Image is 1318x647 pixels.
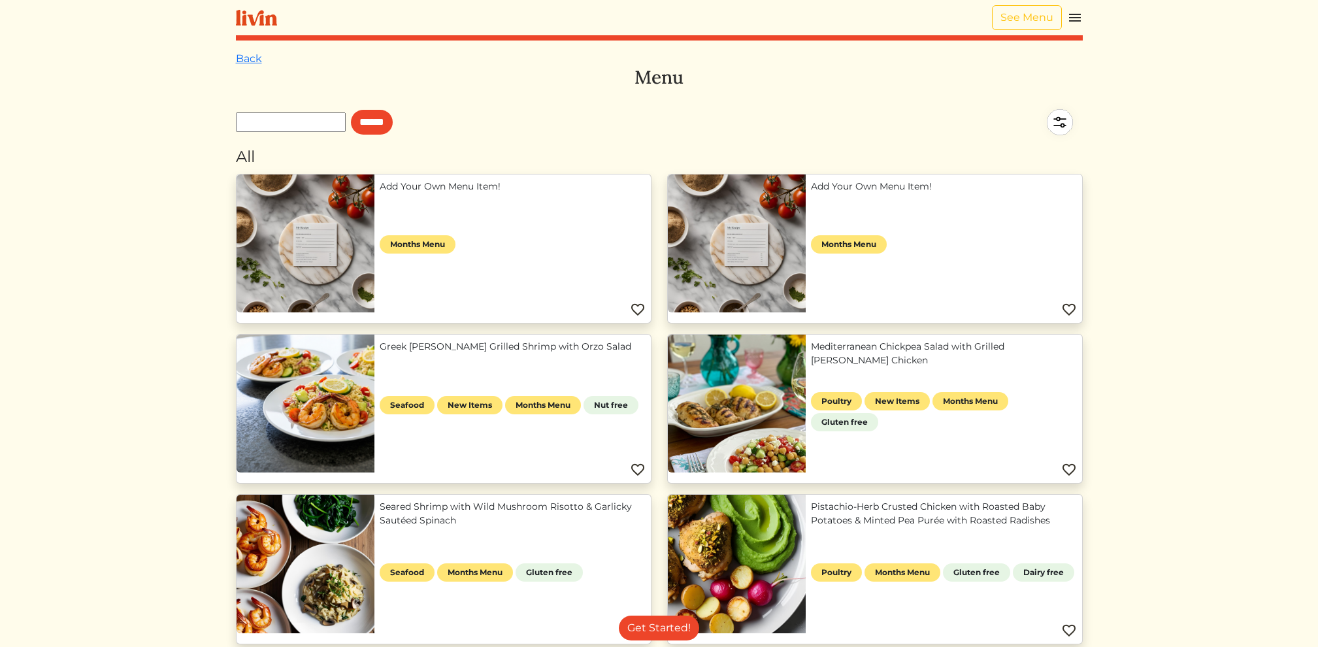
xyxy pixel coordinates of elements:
[380,500,646,527] a: Seared Shrimp with Wild Mushroom Risotto & Garlicky Sautéed Spinach
[619,616,699,640] a: Get Started!
[380,180,646,193] a: Add Your Own Menu Item!
[1037,99,1083,145] img: filter-5a7d962c2457a2d01fc3f3b070ac7679cf81506dd4bc827d76cf1eb68fb85cd7.svg
[1067,10,1083,25] img: menu_hamburger-cb6d353cf0ecd9f46ceae1c99ecbeb4a00e71ca567a856bd81f57e9d8c17bb26.svg
[236,145,1083,169] div: All
[811,340,1077,367] a: Mediterranean Chickpea Salad with Grilled [PERSON_NAME] Chicken
[630,462,646,478] img: Favorite menu item
[380,340,646,354] a: Greek [PERSON_NAME] Grilled Shrimp with Orzo Salad
[1061,302,1077,318] img: Favorite menu item
[630,302,646,318] img: Favorite menu item
[992,5,1062,30] a: See Menu
[1061,462,1077,478] img: Favorite menu item
[236,67,1083,89] h3: Menu
[811,500,1077,527] a: Pistachio-Herb Crusted Chicken with Roasted Baby Potatoes & Minted Pea Purée with Roasted Radishes
[236,52,262,65] a: Back
[811,180,1077,193] a: Add Your Own Menu Item!
[236,10,277,26] img: livin-logo-a0d97d1a881af30f6274990eb6222085a2533c92bbd1e4f22c21b4f0d0e3210c.svg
